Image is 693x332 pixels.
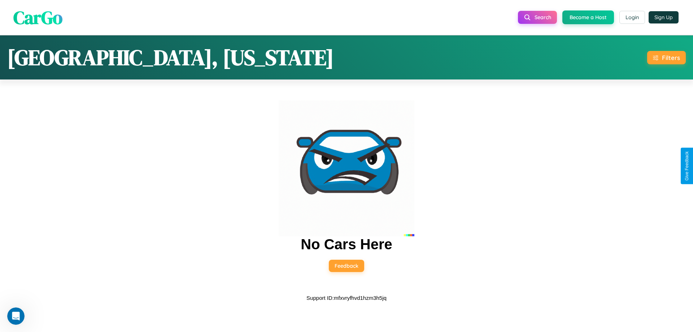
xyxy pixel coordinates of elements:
h1: [GEOGRAPHIC_DATA], [US_STATE] [7,43,334,72]
div: Filters [662,54,680,61]
iframe: Intercom live chat [7,307,25,325]
button: Feedback [329,260,364,272]
button: Sign Up [649,11,679,23]
button: Become a Host [562,10,614,24]
img: car [279,100,414,236]
p: Support ID: mfxvryfhvd1hzm3h5jq [306,293,387,303]
span: CarGo [13,5,62,30]
h2: No Cars Here [301,236,392,253]
div: Give Feedback [684,151,689,181]
button: Filters [647,51,686,64]
button: Search [518,11,557,24]
button: Login [619,11,645,24]
span: Search [535,14,551,21]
